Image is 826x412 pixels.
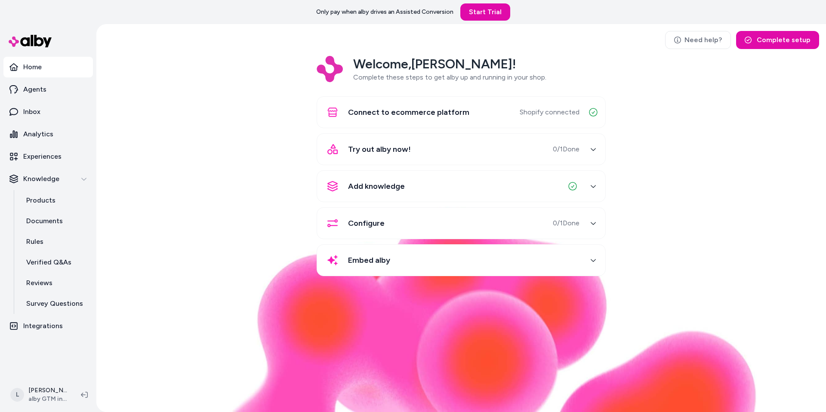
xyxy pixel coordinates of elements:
a: Need help? [665,31,731,49]
p: Survey Questions [26,298,83,309]
a: Survey Questions [18,293,93,314]
button: Embed alby [322,250,600,271]
a: Rules [18,231,93,252]
button: Add knowledge [322,176,600,197]
p: Integrations [23,321,63,331]
button: Configure0/1Done [322,213,600,234]
span: Try out alby now! [348,143,411,155]
button: L[PERSON_NAME]alby GTM internal [5,381,74,409]
a: Home [3,57,93,77]
span: L [10,388,24,402]
p: Analytics [23,129,53,139]
a: Documents [18,211,93,231]
span: Connect to ecommerce platform [348,106,469,118]
p: Products [26,195,55,206]
a: Integrations [3,316,93,336]
img: alby Bubble [165,207,757,412]
p: Documents [26,216,63,226]
span: 0 / 1 Done [553,218,579,228]
img: alby Logo [9,35,52,47]
p: [PERSON_NAME] [28,386,67,395]
p: Experiences [23,151,62,162]
p: Rules [26,237,43,247]
a: Experiences [3,146,93,167]
a: Reviews [18,273,93,293]
span: Add knowledge [348,180,405,192]
p: Home [23,62,42,72]
a: Products [18,190,93,211]
a: Agents [3,79,93,100]
a: Analytics [3,124,93,145]
h2: Welcome, [PERSON_NAME] ! [353,56,546,72]
p: Only pay when alby drives an Assisted Conversion [316,8,453,16]
span: Complete these steps to get alby up and running in your shop. [353,73,546,81]
span: Configure [348,217,385,229]
p: Agents [23,84,46,95]
span: alby GTM internal [28,395,67,403]
span: 0 / 1 Done [553,144,579,154]
button: Try out alby now!0/1Done [322,139,600,160]
p: Verified Q&As [26,257,71,267]
button: Knowledge [3,169,93,189]
span: Shopify connected [520,107,579,117]
button: Complete setup [736,31,819,49]
p: Reviews [26,278,52,288]
span: Embed alby [348,254,390,266]
p: Knowledge [23,174,59,184]
p: Inbox [23,107,40,117]
a: Start Trial [460,3,510,21]
a: Inbox [3,101,93,122]
img: Logo [317,56,343,82]
a: Verified Q&As [18,252,93,273]
button: Connect to ecommerce platformShopify connected [322,102,600,123]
